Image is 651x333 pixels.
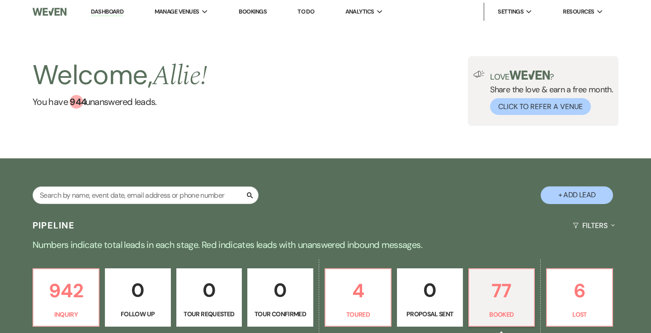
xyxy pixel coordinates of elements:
button: Filters [569,214,618,238]
button: Click to Refer a Venue [490,98,591,115]
p: 6 [552,276,607,306]
p: 0 [403,275,457,305]
a: 4Toured [325,268,392,327]
a: 6Lost [546,268,613,327]
p: Follow Up [111,309,165,319]
a: Bookings [239,8,267,15]
a: 0Tour Requested [176,268,242,327]
a: 0Proposal Sent [397,268,463,327]
span: Settings [498,7,524,16]
p: 4 [331,276,385,306]
p: Love ? [490,71,613,81]
a: You have 944 unanswered leads. [33,95,207,109]
input: Search by name, event date, email address or phone number [33,186,259,204]
p: 0 [111,275,165,305]
a: 0Tour Confirmed [247,268,313,327]
button: + Add Lead [541,186,613,204]
p: 942 [39,276,93,306]
span: Analytics [345,7,374,16]
img: weven-logo-green.svg [509,71,550,80]
h2: Welcome, [33,56,207,95]
p: Inquiry [39,309,93,319]
a: To Do [297,8,314,15]
p: Tour Requested [182,309,236,319]
span: Allie ! [152,55,207,97]
p: Proposal Sent [403,309,457,319]
img: Weven Logo [33,2,66,21]
a: 942Inquiry [33,268,99,327]
img: loud-speaker-illustration.svg [473,71,485,78]
div: Share the love & earn a free month. [485,71,613,115]
p: Toured [331,309,385,319]
span: Resources [563,7,594,16]
p: Lost [552,309,607,319]
p: Booked [475,309,529,319]
p: Tour Confirmed [253,309,307,319]
div: 944 [70,95,83,109]
a: Dashboard [91,8,123,16]
h3: Pipeline [33,219,75,232]
a: 0Follow Up [105,268,171,327]
p: 0 [253,275,307,305]
span: Manage Venues [155,7,199,16]
p: 0 [182,275,236,305]
a: 77Booked [468,268,535,327]
p: 77 [475,276,529,306]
